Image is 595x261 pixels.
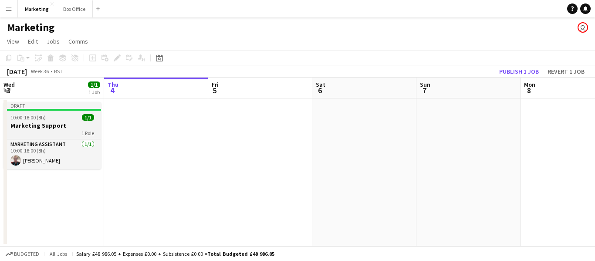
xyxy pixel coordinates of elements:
[7,37,19,45] span: View
[56,0,93,17] button: Box Office
[29,68,51,75] span: Week 36
[3,81,15,88] span: Wed
[24,36,41,47] a: Edit
[578,22,588,33] app-user-avatar: Liveforce Marketing
[524,81,535,88] span: Mon
[3,122,101,129] h3: Marketing Support
[3,36,23,47] a: View
[76,251,274,257] div: Salary £48 986.05 + Expenses £0.00 + Subsistence £0.00 =
[10,114,46,121] span: 10:00-18:00 (8h)
[14,251,39,257] span: Budgeted
[18,0,56,17] button: Marketing
[496,66,542,77] button: Publish 1 job
[43,36,63,47] a: Jobs
[81,130,94,136] span: 1 Role
[7,67,27,76] div: [DATE]
[82,114,94,121] span: 1/1
[68,37,88,45] span: Comms
[88,89,100,95] div: 1 Job
[28,37,38,45] span: Edit
[108,81,118,88] span: Thu
[48,251,69,257] span: All jobs
[54,68,63,75] div: BST
[207,251,274,257] span: Total Budgeted £48 986.05
[2,85,15,95] span: 3
[544,66,588,77] button: Revert 1 job
[420,81,430,88] span: Sun
[88,81,100,88] span: 1/1
[314,85,325,95] span: 6
[65,36,91,47] a: Comms
[316,81,325,88] span: Sat
[212,81,219,88] span: Fri
[3,102,101,169] app-job-card: Draft10:00-18:00 (8h)1/1Marketing Support1 RoleMarketing Assistant1/110:00-18:00 (8h)[PERSON_NAME]
[3,139,101,169] app-card-role: Marketing Assistant1/110:00-18:00 (8h)[PERSON_NAME]
[4,249,41,259] button: Budgeted
[47,37,60,45] span: Jobs
[7,21,54,34] h1: Marketing
[210,85,219,95] span: 5
[106,85,118,95] span: 4
[3,102,101,109] div: Draft
[419,85,430,95] span: 7
[523,85,535,95] span: 8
